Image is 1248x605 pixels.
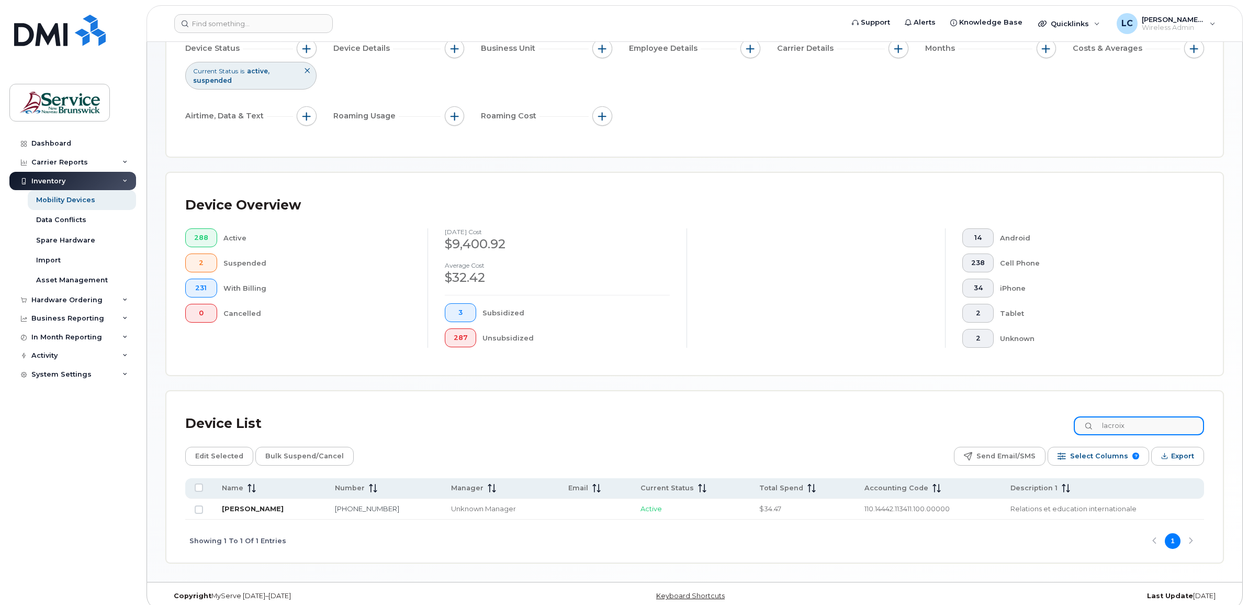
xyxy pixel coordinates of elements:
div: Quicklinks [1031,13,1107,34]
div: $9,400.92 [445,235,670,253]
a: [PHONE_NUMBER] [335,504,399,513]
span: 2 [971,334,985,343]
a: Knowledge Base [943,12,1030,33]
span: Costs & Averages [1073,43,1145,54]
span: Description 1 [1010,483,1058,493]
span: LC [1121,17,1133,30]
span: 2 [971,309,985,317]
div: Unknown Manager [451,504,549,514]
span: Total Spend [759,483,803,493]
strong: Last Update [1147,592,1193,600]
span: Relations et education internationale [1010,504,1137,513]
span: Send Email/SMS [976,448,1036,464]
span: Number [335,483,365,493]
span: suspended [193,76,232,84]
span: Employee Details [629,43,701,54]
span: Wireless Admin [1142,24,1205,32]
button: 14 [962,228,994,247]
span: is [240,67,244,75]
span: Name [222,483,243,493]
span: Active [640,504,662,513]
button: 287 [445,328,477,347]
span: Carrier Details [777,43,837,54]
span: Device Details [333,43,393,54]
span: 110.14442.113411.100.00000 [864,504,950,513]
span: 231 [194,284,208,292]
button: Send Email/SMS [954,447,1045,466]
span: 238 [971,259,985,267]
span: 3 [454,309,468,317]
span: Roaming Cost [481,111,539,122]
span: Airtime, Data & Text [185,111,267,122]
h4: Average cost [445,262,670,269]
div: Device List [185,410,262,437]
a: Alerts [897,12,943,33]
span: Device Status [185,43,243,54]
input: Search Device List ... [1074,416,1204,435]
button: 0 [185,304,217,323]
span: $34.47 [759,504,781,513]
span: [PERSON_NAME] (EECD/EDPE) [1142,15,1205,24]
span: Accounting Code [864,483,928,493]
span: Knowledge Base [959,17,1022,28]
button: 3 [445,303,477,322]
div: Unknown [1000,329,1187,348]
span: Edit Selected [195,448,243,464]
div: Active [223,228,411,247]
span: Current Status [640,483,694,493]
button: Page 1 [1165,533,1180,549]
span: Current Status [193,67,238,75]
strong: Copyright [174,592,211,600]
div: Device Overview [185,192,301,219]
button: 231 [185,279,217,298]
button: 238 [962,254,994,272]
span: Email [568,483,588,493]
button: Edit Selected [185,447,253,466]
a: [PERSON_NAME] [222,504,284,513]
button: Export [1151,447,1204,466]
div: iPhone [1000,279,1187,298]
button: Bulk Suspend/Cancel [255,447,354,466]
button: 2 [962,304,994,323]
span: Months [925,43,958,54]
div: MyServe [DATE]–[DATE] [166,592,519,600]
button: 2 [185,254,217,272]
button: 34 [962,279,994,298]
span: Quicklinks [1051,19,1089,28]
span: Bulk Suspend/Cancel [265,448,344,464]
button: 288 [185,228,217,247]
button: 2 [962,329,994,348]
div: Subsidized [482,303,669,322]
div: Cell Phone [1000,254,1187,272]
span: Business Unit [481,43,538,54]
span: active [247,67,269,75]
div: [DATE] [871,592,1223,600]
input: Find something... [174,14,333,33]
div: Lenentine, Carrie (EECD/EDPE) [1109,13,1223,34]
span: 14 [971,234,985,242]
span: 34 [971,284,985,292]
div: With Billing [223,279,411,298]
a: Support [845,12,897,33]
div: Cancelled [223,304,411,323]
span: Showing 1 To 1 Of 1 Entries [189,533,286,549]
span: Manager [451,483,484,493]
div: Unsubsidized [482,328,669,347]
span: 288 [194,234,208,242]
span: Export [1171,448,1194,464]
div: $32.42 [445,269,670,287]
span: 2 [194,259,208,267]
h4: [DATE] cost [445,228,670,235]
span: Select Columns [1070,448,1128,464]
span: Alerts [914,17,936,28]
div: Android [1000,228,1187,247]
div: Tablet [1000,304,1187,323]
span: Support [861,17,890,28]
button: Select Columns 7 [1048,447,1149,466]
span: Roaming Usage [333,111,399,122]
a: Keyboard Shortcuts [656,592,725,600]
span: 7 [1132,453,1139,459]
span: 287 [454,334,468,342]
span: 0 [194,309,208,317]
div: Suspended [223,254,411,272]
